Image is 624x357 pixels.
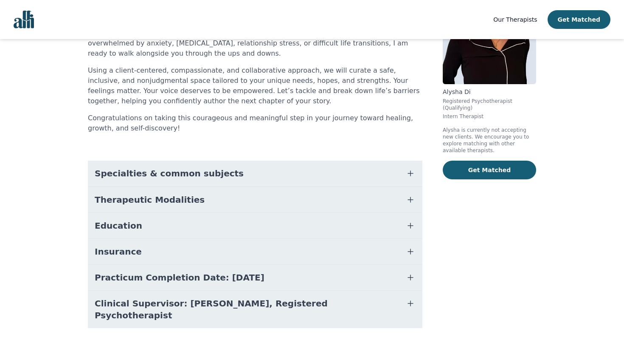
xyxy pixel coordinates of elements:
button: Insurance [88,239,422,264]
button: Get Matched [443,161,536,179]
button: Clinical Supervisor: [PERSON_NAME], Registered Psychotherapist [88,291,422,328]
span: Insurance [95,246,142,258]
button: Practicum Completion Date: [DATE] [88,265,422,290]
span: Practicum Completion Date: [DATE] [95,272,264,283]
p: Congratulations on taking this courageous and meaningful step in your journey toward healing, gro... [88,113,422,133]
span: Therapeutic Modalities [95,194,205,206]
p: It can be scary to reach out – but you don’t have to do it alone. Whether you’re feeling overwhel... [88,28,422,59]
p: Alysha Di [443,88,536,96]
span: Clinical Supervisor: [PERSON_NAME], Registered Psychotherapist [95,297,395,321]
span: Specialties & common subjects [95,167,244,179]
p: Intern Therapist [443,113,536,120]
a: Our Therapists [493,14,537,25]
button: Get Matched [548,10,610,29]
img: alli logo [14,11,34,28]
span: Education [95,220,142,232]
button: Specialties & common subjects [88,161,422,186]
p: Registered Psychotherapist (Qualifying) [443,98,536,111]
p: Using a client-centered, compassionate, and collaborative approach, we will curate a safe, inclus... [88,65,422,106]
button: Education [88,213,422,238]
button: Therapeutic Modalities [88,187,422,212]
span: Our Therapists [493,16,537,23]
p: Alysha is currently not accepting new clients. We encourage you to explore matching with other av... [443,127,536,154]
